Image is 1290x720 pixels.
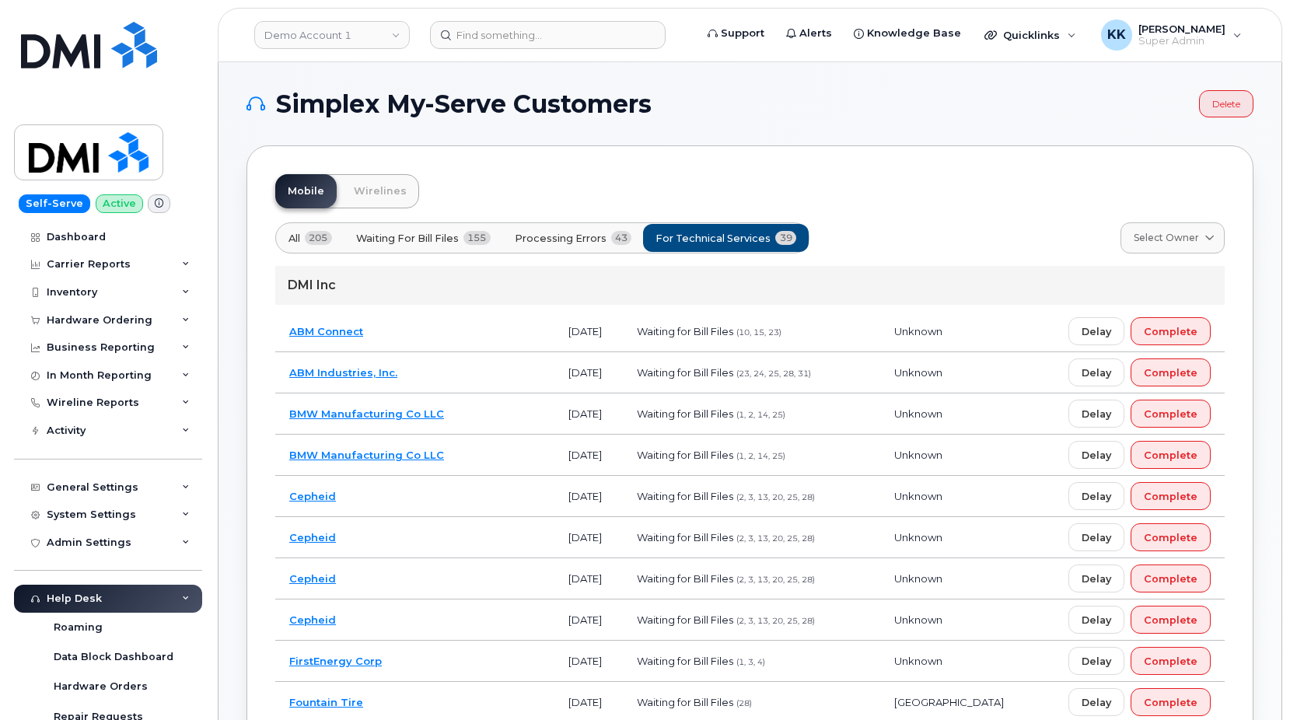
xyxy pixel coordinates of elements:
td: [DATE] [554,435,623,476]
button: Complete [1131,400,1211,428]
span: Waiting for Bill Files [637,613,733,626]
span: Unknown [894,655,942,667]
button: Complete [1131,358,1211,386]
span: Complete [1144,448,1197,463]
span: Simplex My-Serve Customers [276,93,652,116]
span: 43 [611,231,632,245]
a: Cepheid [289,490,336,502]
a: ABM Connect [289,325,363,337]
a: Select Owner [1120,222,1225,253]
span: 205 [305,231,332,245]
button: Complete [1131,441,1211,469]
span: Waiting for Bill Files [637,696,733,708]
span: (10, 15, 23) [736,327,781,337]
span: [GEOGRAPHIC_DATA] [894,696,1004,708]
span: Delay [1082,365,1111,380]
span: 155 [463,231,491,245]
td: [DATE] [554,558,623,599]
span: (23, 24, 25, 28, 31) [736,369,811,379]
span: Unknown [894,572,942,585]
span: (1, 2, 14, 25) [736,451,785,461]
button: Delay [1068,441,1124,469]
span: Delay [1082,571,1111,586]
span: Waiting for Bill Files [637,490,733,502]
span: Delay [1082,324,1111,339]
a: FirstEnergy Corp [289,655,382,667]
span: Complete [1144,695,1197,710]
span: (2, 3, 13, 20, 25, 28) [736,575,815,585]
button: Delay [1068,688,1124,716]
button: Delay [1068,606,1124,634]
span: Complete [1144,489,1197,504]
a: Delete [1199,90,1253,117]
button: Delay [1068,523,1124,551]
button: Delay [1068,564,1124,592]
a: BMW Manufacturing Co LLC [289,407,444,420]
button: Delay [1068,482,1124,510]
span: Delay [1082,489,1111,504]
span: Waiting for Bill Files [637,449,733,461]
span: Unknown [894,490,942,502]
span: Waiting for Bill Files [637,572,733,585]
span: Waiting for Bill Files [637,325,733,337]
span: Complete [1144,365,1197,380]
button: Complete [1131,482,1211,510]
span: Complete [1144,324,1197,339]
button: Complete [1131,647,1211,675]
button: Delay [1068,317,1124,345]
a: Fountain Tire [289,696,363,708]
td: [DATE] [554,517,623,558]
span: (2, 3, 13, 20, 25, 28) [736,533,815,543]
span: Complete [1144,530,1197,545]
span: Delay [1082,407,1111,421]
span: Waiting for Bill Files [356,231,459,246]
span: Unknown [894,613,942,626]
td: [DATE] [554,599,623,641]
button: Complete [1131,606,1211,634]
span: Unknown [894,366,942,379]
span: Complete [1144,407,1197,421]
span: Waiting for Bill Files [637,366,733,379]
span: Unknown [894,407,942,420]
span: Waiting for Bill Files [637,531,733,543]
td: [DATE] [554,476,623,517]
span: Complete [1144,654,1197,669]
span: (2, 3, 13, 20, 25, 28) [736,616,815,626]
td: [DATE] [554,311,623,352]
button: Complete [1131,688,1211,716]
span: (1, 3, 4) [736,657,765,667]
div: DMI Inc [275,266,1225,305]
span: Delay [1082,448,1111,463]
td: [DATE] [554,352,623,393]
button: Delay [1068,358,1124,386]
span: Complete [1144,613,1197,627]
span: Unknown [894,449,942,461]
a: Cepheid [289,572,336,585]
button: Delay [1068,400,1124,428]
span: Unknown [894,531,942,543]
span: Complete [1144,571,1197,586]
span: Processing Errors [515,231,607,246]
span: Delay [1082,530,1111,545]
td: [DATE] [554,393,623,435]
span: (28) [736,698,752,708]
td: [DATE] [554,641,623,682]
span: Delay [1082,613,1111,627]
a: Cepheid [289,531,336,543]
span: Delay [1082,654,1111,669]
a: Cepheid [289,613,336,626]
a: Mobile [275,174,337,208]
span: (2, 3, 13, 20, 25, 28) [736,492,815,502]
span: All [288,231,300,246]
a: Wirelines [341,174,419,208]
button: Delay [1068,647,1124,675]
button: Complete [1131,317,1211,345]
span: Waiting for Bill Files [637,655,733,667]
button: Complete [1131,564,1211,592]
span: Delay [1082,695,1111,710]
a: BMW Manufacturing Co LLC [289,449,444,461]
span: (1, 2, 14, 25) [736,410,785,420]
span: Unknown [894,325,942,337]
a: ABM Industries, Inc. [289,366,397,379]
button: Complete [1131,523,1211,551]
